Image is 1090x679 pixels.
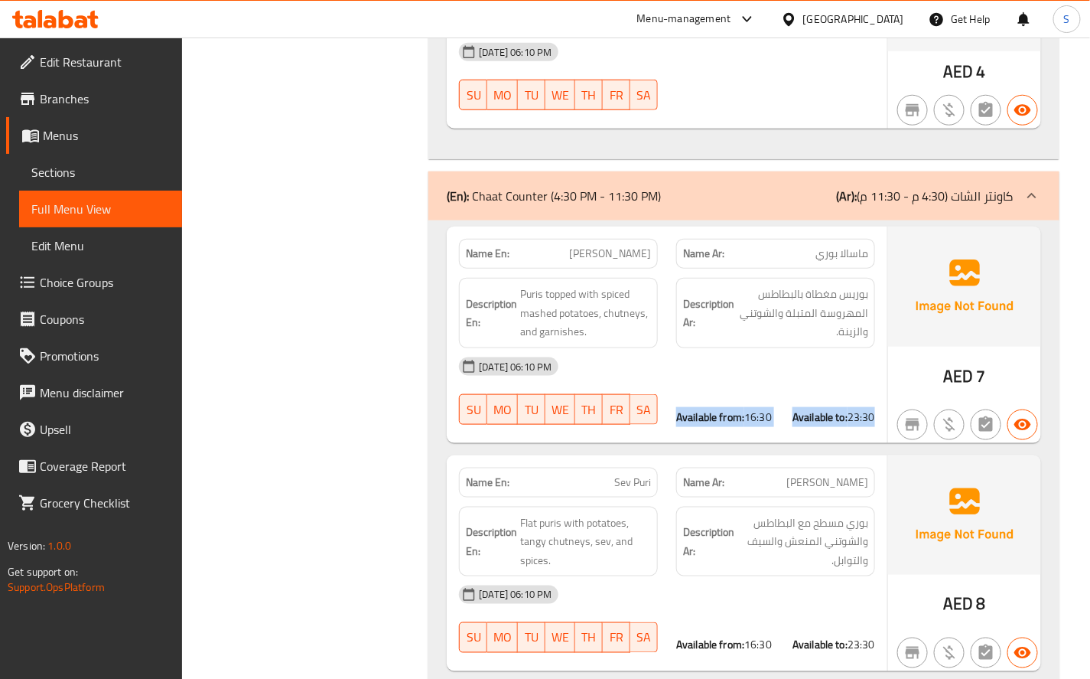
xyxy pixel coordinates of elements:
a: Full Menu View [19,191,182,227]
button: WE [545,622,575,653]
span: FR [609,84,624,106]
button: SA [630,80,658,110]
strong: Description Ar: [683,295,734,332]
strong: Available from: [676,635,744,655]
button: SU [459,394,487,425]
button: MO [487,622,518,653]
span: TH [581,84,597,106]
img: Ae5nvW7+0k+MAAAAAElFTkSuQmCC [888,227,1041,346]
span: [DATE] 06:10 PM [473,588,558,602]
span: Sections [31,163,170,181]
span: TU [524,399,539,421]
button: WE [545,394,575,425]
strong: Name En: [466,246,509,262]
span: SU [466,84,481,106]
span: TH [581,399,597,421]
span: WE [552,84,569,106]
strong: Available to: [792,407,848,427]
span: [PERSON_NAME] [569,246,651,262]
span: TH [581,627,597,649]
span: Edit Menu [31,237,170,255]
button: MO [487,80,518,110]
span: Promotions [40,347,170,365]
button: MO [487,394,518,425]
button: SU [459,622,487,653]
button: Available [1007,95,1038,126]
a: Upsell [6,411,182,448]
button: SA [630,622,658,653]
button: Purchased item [934,95,965,126]
span: MO [493,399,512,421]
button: SU [459,80,487,110]
button: Not branch specific item [897,95,928,126]
button: Not branch specific item [897,410,928,440]
p: Chaat Counter (4:30 PM - 11:30 PM) [447,187,661,205]
button: FR [603,394,630,425]
a: Choice Groups [6,264,182,301]
span: SA [636,84,652,106]
span: SA [636,399,652,421]
button: Not has choices [971,410,1001,440]
button: Available [1007,410,1038,440]
div: (En): Chaat Counter (4:30 PM - 11:30 PM)(Ar):كاونتر الشات (4:30 م - 11:30 م) [428,171,1059,220]
span: Grocery Checklist [40,494,170,512]
span: Menus [43,126,170,145]
button: Not branch specific item [897,638,928,668]
span: FR [609,399,624,421]
a: Edit Menu [19,227,182,264]
button: Available [1007,638,1038,668]
span: بوري مسطح مع البطاطس والشوتني المنعش والسيف والتوابل. [737,514,868,570]
span: MO [493,627,512,649]
span: [PERSON_NAME] [786,475,868,491]
span: ماسالا بوري [815,246,868,262]
a: Edit Restaurant [6,44,182,80]
strong: Description En: [466,295,517,332]
strong: Available to: [792,635,848,655]
span: TU [524,84,539,106]
a: Support.OpsPlatform [8,577,105,597]
button: TH [575,622,603,653]
button: TU [518,394,545,425]
span: Branches [40,90,170,108]
button: TH [575,80,603,110]
b: (Ar): [836,184,857,207]
strong: Name Ar: [683,475,724,491]
span: 23:30 [848,407,875,427]
strong: Name Ar: [683,246,724,262]
a: Menus [6,117,182,154]
span: SU [466,627,481,649]
span: Get support on: [8,562,78,582]
span: 16:30 [744,407,772,427]
a: Menu disclaimer [6,374,182,411]
a: Grocery Checklist [6,485,182,521]
span: Full Menu View [31,200,170,218]
span: 1.0.0 [47,536,71,556]
strong: Description Ar: [683,523,734,560]
div: [GEOGRAPHIC_DATA] [803,11,904,28]
span: SA [636,627,652,649]
span: 8 [977,589,986,619]
span: بوريس مغطاة بالبطاطس المهروسة المتبلة والشوتني والزينة. [737,285,868,341]
a: Sections [19,154,182,191]
div: Menu-management [637,10,731,28]
span: AED [943,57,973,87]
span: Menu disclaimer [40,384,170,402]
a: Promotions [6,338,182,374]
span: Sev Puri [614,475,651,491]
span: Flat puris with potatoes, tangy chutneys, sev, and spices. [520,514,651,570]
span: Coverage Report [40,457,170,475]
button: Not has choices [971,638,1001,668]
span: AED [943,589,973,619]
span: MO [493,84,512,106]
button: Purchased item [934,410,965,440]
button: TU [518,622,545,653]
span: AED [943,361,973,391]
span: [DATE] 06:10 PM [473,45,558,60]
span: FR [609,627,624,649]
button: TH [575,394,603,425]
span: 16:30 [744,635,772,655]
b: (En): [447,184,469,207]
span: Upsell [40,420,170,439]
span: Puris topped with spiced mashed potatoes, chutneys, and garnishes. [520,285,651,341]
button: WE [545,80,575,110]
